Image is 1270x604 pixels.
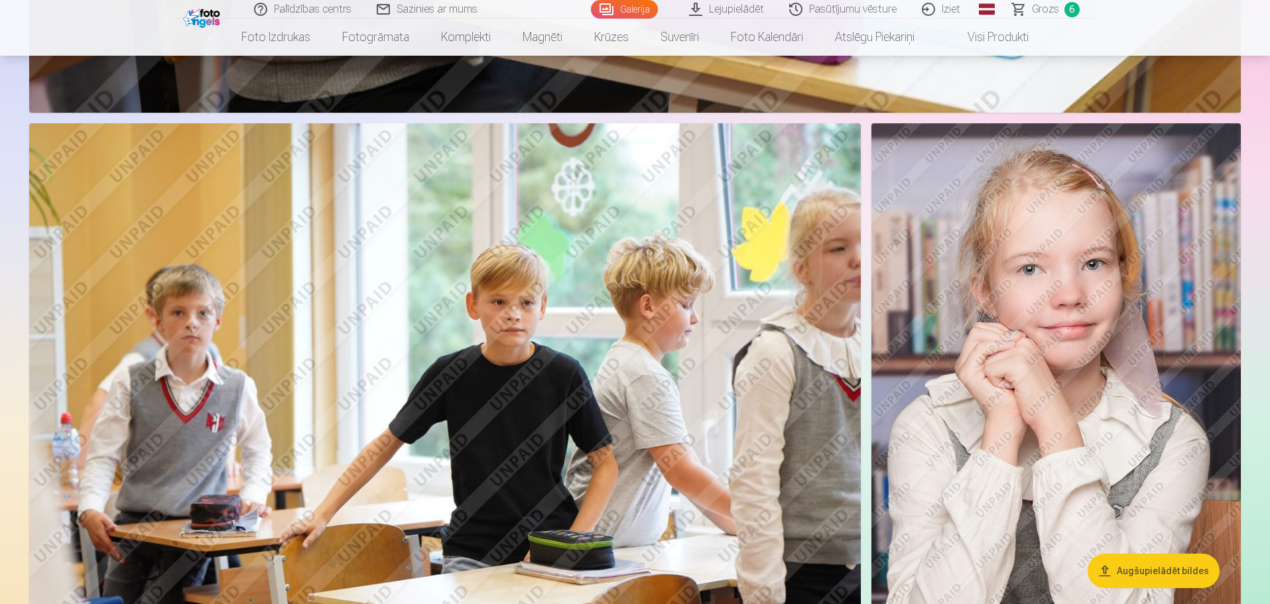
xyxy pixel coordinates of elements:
[225,19,326,56] a: Foto izdrukas
[326,19,425,56] a: Fotogrāmata
[1088,554,1220,588] button: Augšupielādēt bildes
[1032,1,1059,17] span: Grozs
[507,19,578,56] a: Magnēti
[715,19,819,56] a: Foto kalendāri
[930,19,1045,56] a: Visi produkti
[1064,2,1080,17] span: 6
[819,19,930,56] a: Atslēgu piekariņi
[645,19,715,56] a: Suvenīri
[425,19,507,56] a: Komplekti
[183,5,223,28] img: /fa1
[578,19,645,56] a: Krūzes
